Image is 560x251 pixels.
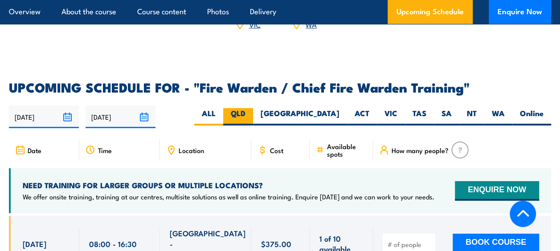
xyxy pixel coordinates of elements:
input: # of people [388,240,432,249]
span: Cost [270,146,283,154]
label: ACT [347,108,377,125]
span: [DATE] [23,239,46,249]
input: To date [86,105,155,128]
input: From date [9,105,79,128]
button: ENQUIRE NOW [455,181,539,201]
label: ALL [194,108,223,125]
label: VIC [377,108,405,125]
label: NT [459,108,484,125]
label: QLD [223,108,253,125]
h4: NEED TRAINING FOR LARGER GROUPS OR MULTIPLE LOCATIONS? [23,180,434,190]
span: 08:00 - 16:30 [89,239,137,249]
label: SA [434,108,459,125]
a: VIC [249,19,261,29]
label: TAS [405,108,434,125]
h2: UPCOMING SCHEDULE FOR - "Fire Warden / Chief Fire Warden Training" [9,81,551,93]
label: Online [512,108,551,125]
a: WA [306,19,317,29]
span: Time [98,146,112,154]
span: Available spots [327,142,367,158]
label: WA [484,108,512,125]
span: How many people? [392,146,449,154]
span: $375.00 [261,239,291,249]
span: Location [179,146,204,154]
span: Date [28,146,41,154]
p: We offer onsite training, training at our centres, multisite solutions as well as online training... [23,192,434,201]
label: [GEOGRAPHIC_DATA] [253,108,347,125]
